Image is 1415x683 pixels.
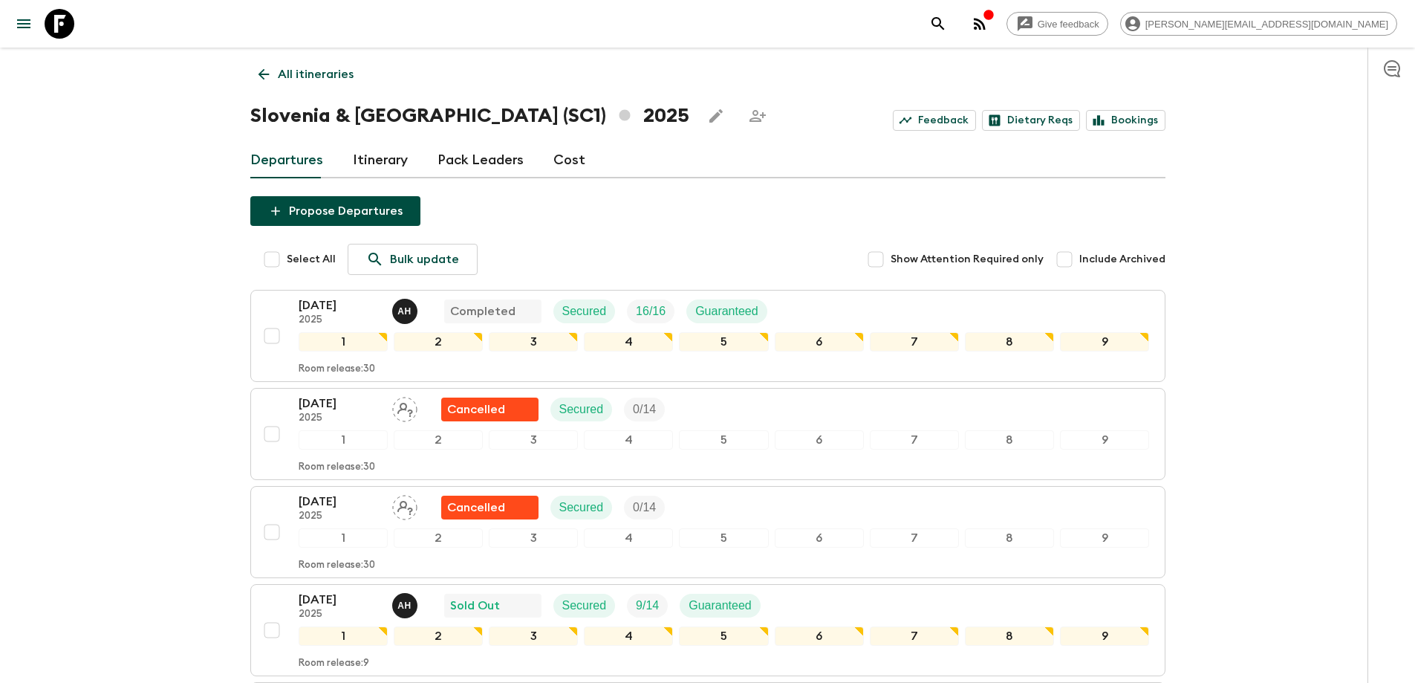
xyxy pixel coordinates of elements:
[870,528,959,548] div: 7
[392,499,417,511] span: Assign pack leader
[299,297,380,314] p: [DATE]
[250,59,362,89] a: All itineraries
[923,9,953,39] button: search adventures
[636,597,659,615] p: 9 / 14
[965,627,1054,646] div: 8
[392,593,420,618] button: AH
[441,496,539,519] div: Flash Pack cancellation
[299,395,380,412] p: [DATE]
[1137,19,1396,30] span: [PERSON_NAME][EMAIL_ADDRESS][DOMAIN_NAME]
[437,143,524,178] a: Pack Leaders
[1060,430,1149,450] div: 9
[636,302,666,320] p: 16 / 16
[679,430,768,450] div: 5
[559,499,604,517] p: Secured
[1086,110,1165,131] a: Bookings
[584,332,673,352] div: 4
[982,110,1080,131] a: Dietary Reqs
[550,398,613,421] div: Secured
[743,101,772,131] span: Share this itinerary
[394,430,483,450] div: 2
[965,430,1054,450] div: 8
[775,332,864,352] div: 6
[584,430,673,450] div: 4
[299,462,375,473] p: Room release: 30
[441,398,539,421] div: Flash Pack cancellation
[584,528,673,548] div: 4
[965,528,1054,548] div: 8
[394,627,483,646] div: 2
[695,302,758,320] p: Guaranteed
[562,302,607,320] p: Secured
[965,332,1054,352] div: 8
[397,600,412,612] p: A H
[299,528,388,548] div: 1
[299,511,380,522] p: 2025
[299,430,388,450] div: 1
[1120,12,1397,36] div: [PERSON_NAME][EMAIL_ADDRESS][DOMAIN_NAME]
[893,110,976,131] a: Feedback
[553,300,616,323] div: Secured
[633,401,656,418] p: 0 / 14
[447,401,505,418] p: Cancelled
[679,332,768,352] div: 5
[679,528,768,548] div: 5
[299,591,380,609] p: [DATE]
[250,143,323,178] a: Departures
[624,496,665,519] div: Trip Fill
[250,388,1165,480] button: [DATE]2025Assign pack leaderFlash Pack cancellationSecuredTrip Fill123456789Room release:30
[1060,627,1149,646] div: 9
[584,627,673,646] div: 4
[489,430,578,450] div: 3
[450,302,515,320] p: Completed
[299,609,380,621] p: 2025
[489,332,578,352] div: 3
[870,430,959,450] div: 7
[450,597,500,615] p: Sold Out
[394,528,483,548] div: 2
[1060,332,1149,352] div: 9
[299,658,369,670] p: Room release: 9
[299,412,380,424] p: 2025
[1006,12,1108,36] a: Give feedback
[870,627,959,646] div: 7
[891,252,1044,267] span: Show Attention Required only
[278,65,354,83] p: All itineraries
[627,594,668,618] div: Trip Fill
[392,598,420,609] span: Alenka Hriberšek
[299,560,375,572] p: Room release: 30
[9,9,39,39] button: menu
[394,332,483,352] div: 2
[250,584,1165,676] button: [DATE]2025Alenka HriberšekSold OutSecuredTrip FillGuaranteed123456789Room release:9
[775,430,864,450] div: 6
[250,290,1165,382] button: [DATE]2025Alenka HriberšekCompletedSecuredTrip FillGuaranteed123456789Room release:30
[701,101,731,131] button: Edit this itinerary
[1079,252,1165,267] span: Include Archived
[489,528,578,548] div: 3
[1029,19,1107,30] span: Give feedback
[299,363,375,375] p: Room release: 30
[348,244,478,275] a: Bulk update
[775,528,864,548] div: 6
[679,627,768,646] div: 5
[624,398,665,421] div: Trip Fill
[1060,528,1149,548] div: 9
[553,594,616,618] div: Secured
[553,143,585,178] a: Cost
[447,499,505,517] p: Cancelled
[489,627,578,646] div: 3
[627,300,674,323] div: Trip Fill
[287,252,336,267] span: Select All
[633,499,656,517] p: 0 / 14
[870,332,959,352] div: 7
[299,493,380,511] p: [DATE]
[562,597,607,615] p: Secured
[250,101,689,131] h1: Slovenia & [GEOGRAPHIC_DATA] (SC1) 2025
[390,250,459,268] p: Bulk update
[299,332,388,352] div: 1
[353,143,408,178] a: Itinerary
[550,496,613,519] div: Secured
[250,486,1165,578] button: [DATE]2025Assign pack leaderFlash Pack cancellationSecuredTrip Fill123456789Room release:30
[299,314,380,326] p: 2025
[559,401,604,418] p: Secured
